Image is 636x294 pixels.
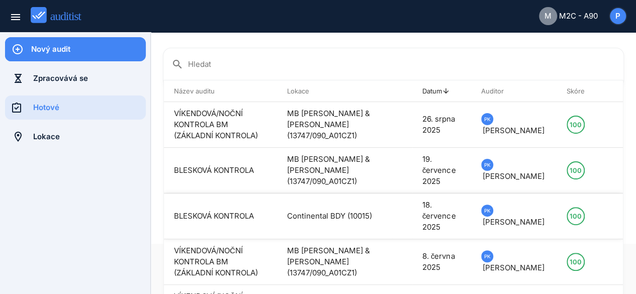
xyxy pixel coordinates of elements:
[483,217,544,227] span: [PERSON_NAME]
[164,148,277,193] td: BLESKOVÁ KONTROLA
[484,205,490,216] span: PK
[392,80,412,102] th: : Not sorted.
[31,44,146,55] div: Nový audit
[5,95,146,120] a: Hotové
[412,239,471,285] td: 8. června 2025
[442,87,450,95] i: arrow_upward
[164,80,277,102] th: Název auditu: Not sorted. Activate to sort ascending.
[412,193,471,239] td: 18. července 2025
[33,131,146,142] div: Lokace
[570,254,582,270] div: 100
[277,102,392,148] td: MB [PERSON_NAME] & [PERSON_NAME] (13747/090_A01CZ1)
[188,56,615,72] input: Hledat
[31,7,90,24] img: auditist_logo_new.svg
[5,66,146,90] a: Zpracovává se
[412,102,471,148] td: 26. srpna 2025
[164,239,277,285] td: VÍKENDOVÁ/NOČNÍ KONTROLA BM (ZÁKLADNÍ KONTROLA)
[277,193,392,239] td: Continental BDY (10015)
[412,80,471,102] th: Datum: Sorted descending. Activate to remove sorting.
[557,80,603,102] th: Skóre: Not sorted. Activate to sort ascending.
[570,117,582,133] div: 100
[164,102,277,148] td: VÍKENDOVÁ/NOČNÍ KONTROLA BM (ZÁKLADNÍ KONTROLA)
[544,11,552,22] span: M
[277,148,392,193] td: MB [PERSON_NAME] & [PERSON_NAME] (13747/090_A01CZ1)
[559,11,598,22] span: M2C - A90
[484,159,490,170] span: PK
[33,102,146,113] div: Hotové
[483,263,544,272] span: [PERSON_NAME]
[570,162,582,178] div: 100
[33,73,146,84] div: Zpracovává se
[603,80,623,102] th: : Not sorted.
[483,171,544,181] span: [PERSON_NAME]
[277,239,392,285] td: MB [PERSON_NAME] & [PERSON_NAME] (13747/090_A01CZ1)
[609,7,627,25] button: P
[471,80,557,102] th: Auditor: Not sorted. Activate to sort ascending.
[484,114,490,125] span: PK
[615,11,620,22] span: P
[10,11,22,23] i: menu
[164,193,277,239] td: BLESKOVÁ KONTROLA
[171,58,184,70] i: search
[484,251,490,262] span: PK
[277,80,392,102] th: Lokace: Not sorted. Activate to sort ascending.
[570,208,582,224] div: 100
[5,125,146,149] a: Lokace
[483,126,544,135] span: [PERSON_NAME]
[412,148,471,193] td: 19. července 2025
